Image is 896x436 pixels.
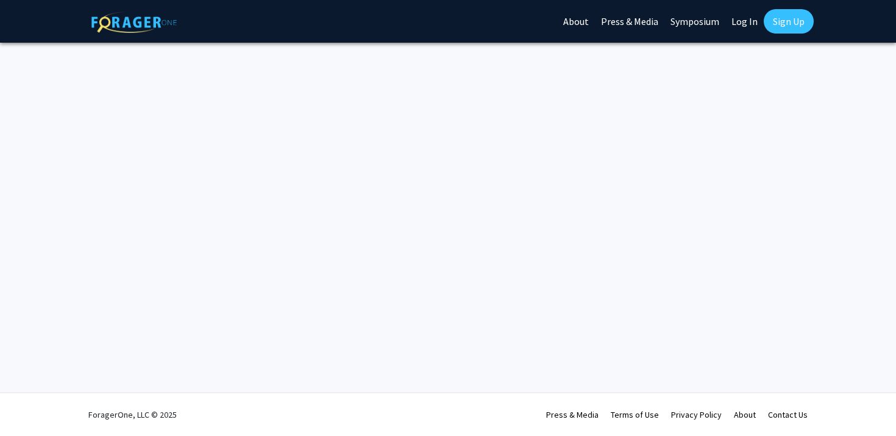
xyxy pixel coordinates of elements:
a: Privacy Policy [671,409,722,420]
a: Terms of Use [611,409,659,420]
div: ForagerOne, LLC © 2025 [88,393,177,436]
a: Sign Up [764,9,814,34]
a: About [734,409,756,420]
a: Contact Us [768,409,808,420]
img: ForagerOne Logo [91,12,177,33]
a: Press & Media [546,409,599,420]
